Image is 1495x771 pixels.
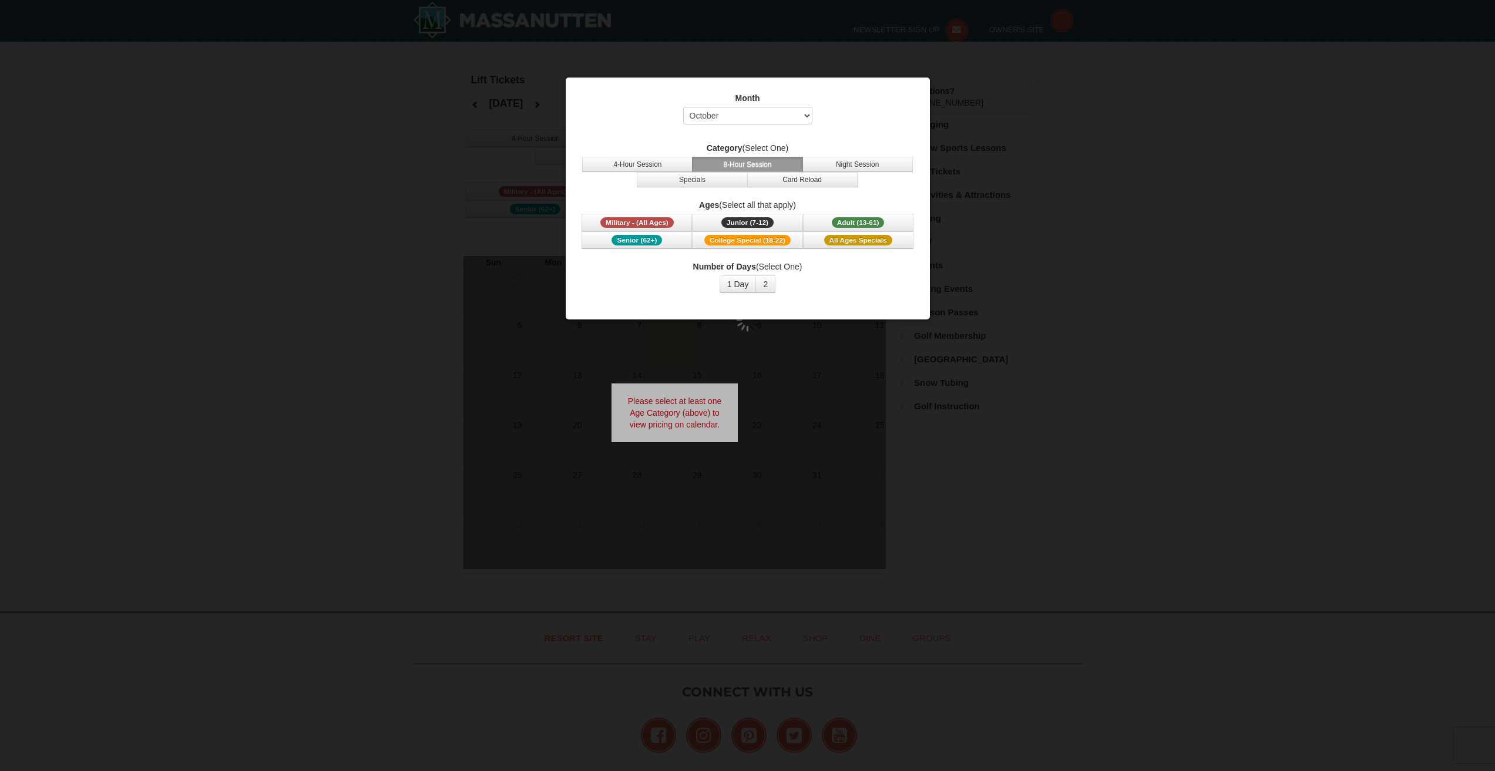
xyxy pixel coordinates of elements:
[707,143,743,153] strong: Category
[582,231,692,249] button: Senior (62+)
[692,157,802,172] button: 8-Hour Session
[832,217,885,228] span: Adult (13-61)
[803,214,913,231] button: Adult (13-61)
[582,157,693,172] button: 4-Hour Session
[721,217,774,228] span: Junior (7-12)
[580,199,915,211] label: (Select all that apply)
[735,93,760,103] strong: Month
[755,275,775,293] button: 2
[720,275,757,293] button: 1 Day
[612,235,662,245] span: Senior (62+)
[600,217,674,228] span: Military - (All Ages)
[699,200,719,210] strong: Ages
[580,142,915,154] label: (Select One)
[580,261,915,272] label: (Select One)
[693,262,756,271] strong: Number of Days
[692,231,802,249] button: College Special (18-22)
[803,231,913,249] button: All Ages Specials
[824,235,892,245] span: All Ages Specials
[736,308,760,332] img: wait gif
[802,157,913,172] button: Night Session
[704,235,791,245] span: College Special (18-22)
[612,383,738,442] div: Please select at least one Age Category (above) to view pricing on calendar.
[637,172,747,187] button: Specials
[692,214,802,231] button: Junior (7-12)
[582,214,692,231] button: Military - (All Ages)
[747,172,858,187] button: Card Reload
